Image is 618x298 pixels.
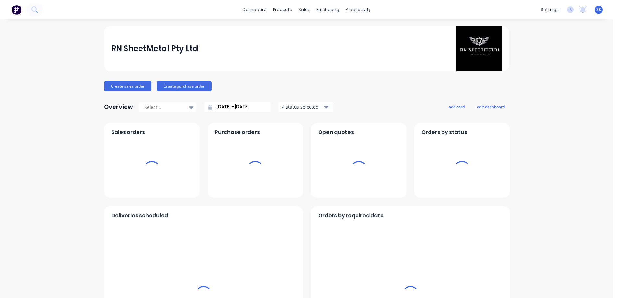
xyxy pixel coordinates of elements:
[318,212,384,220] span: Orders by required date
[111,212,168,220] span: Deliveries scheduled
[596,7,601,13] span: SK
[456,26,502,71] img: RN SheetMetal Pty Ltd
[473,102,509,111] button: edit dashboard
[282,103,323,110] div: 4 status selected
[104,81,151,91] button: Create sales order
[318,128,354,136] span: Open quotes
[157,81,212,91] button: Create purchase order
[295,5,313,15] div: sales
[215,128,260,136] span: Purchase orders
[270,5,295,15] div: products
[239,5,270,15] a: dashboard
[444,102,469,111] button: add card
[538,5,562,15] div: settings
[12,5,21,15] img: Factory
[111,42,198,55] div: RN SheetMetal Pty Ltd
[421,128,467,136] span: Orders by status
[104,101,133,113] div: Overview
[313,5,343,15] div: purchasing
[111,128,145,136] span: Sales orders
[278,102,333,112] button: 4 status selected
[343,5,374,15] div: productivity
